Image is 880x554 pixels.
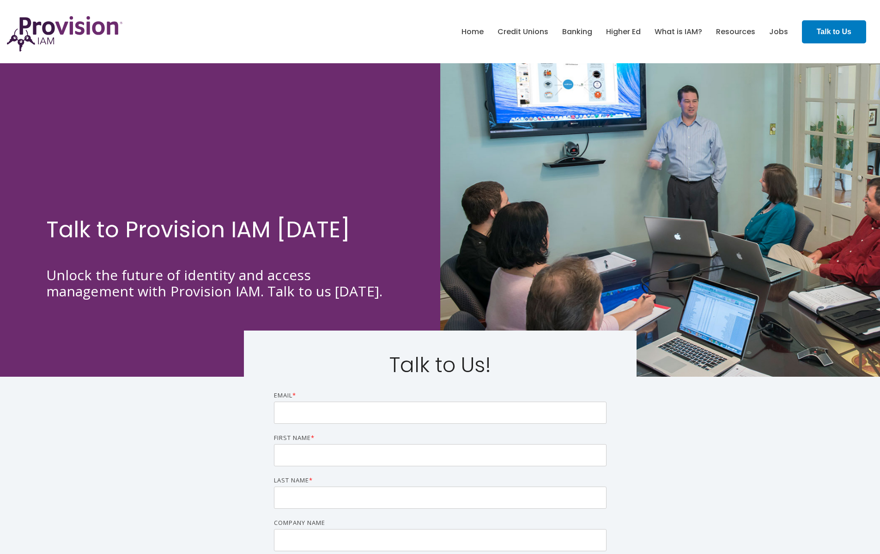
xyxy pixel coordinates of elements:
span: Last name [274,476,309,484]
a: Higher Ed [606,24,641,40]
nav: menu [455,17,795,47]
a: Banking [562,24,592,40]
a: Jobs [769,24,788,40]
h2: Talk to Us! [274,354,607,377]
a: Resources [716,24,755,40]
span: Company name [274,518,325,527]
a: Credit Unions [498,24,548,40]
a: What is IAM? [655,24,702,40]
img: ProvisionIAM-Logo-Purple [7,16,122,52]
a: Home [461,24,484,40]
span: Unlock the future of identity and access management with Provision IAM. Talk to us [DATE]. [46,265,382,301]
span: First name [274,434,311,442]
a: Talk to Us [802,20,866,43]
span: Email [274,391,292,399]
strong: Talk to Us [817,28,851,36]
span: Talk to Provision IAM [DATE] [46,214,350,245]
